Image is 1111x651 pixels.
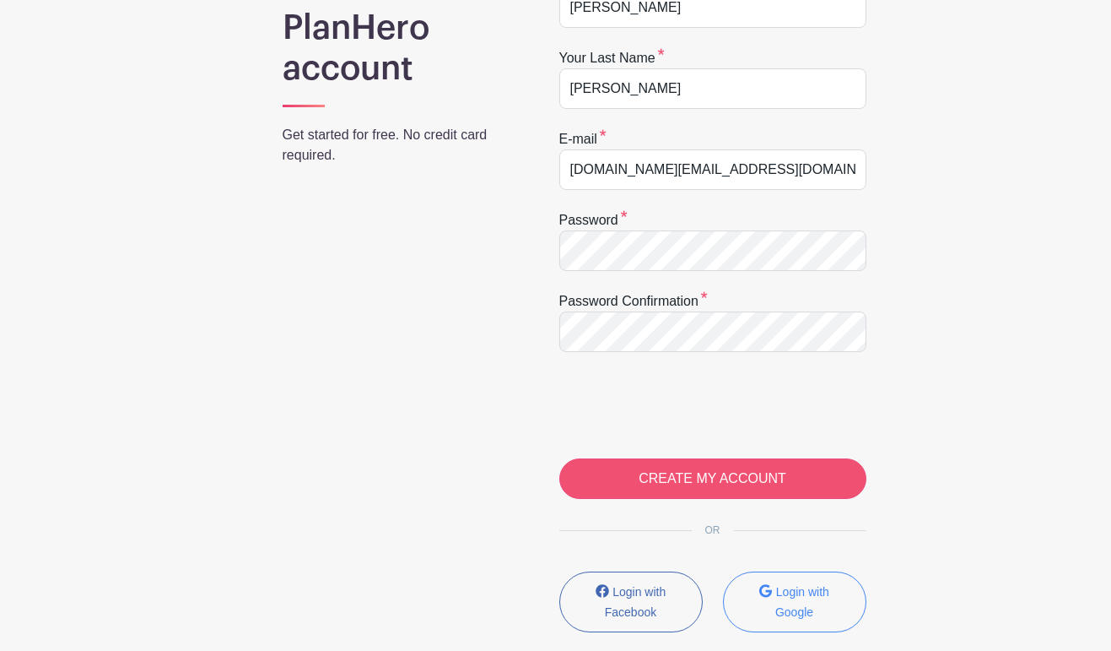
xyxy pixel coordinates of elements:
[559,572,703,632] button: Login with Facebook
[283,125,515,165] p: Get started for free. No credit card required.
[559,129,607,149] label: E-mail
[559,372,816,438] iframe: reCAPTCHA
[775,585,829,619] small: Login with Google
[605,585,666,619] small: Login with Facebook
[559,291,708,312] label: Password confirmation
[559,149,866,190] input: e.g. julie@eventco.com
[559,458,866,499] input: CREATE MY ACCOUNT
[723,572,866,632] button: Login with Google
[559,48,665,68] label: Your last name
[559,210,628,231] label: Password
[692,524,734,536] span: OR
[559,68,866,109] input: e.g. Smith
